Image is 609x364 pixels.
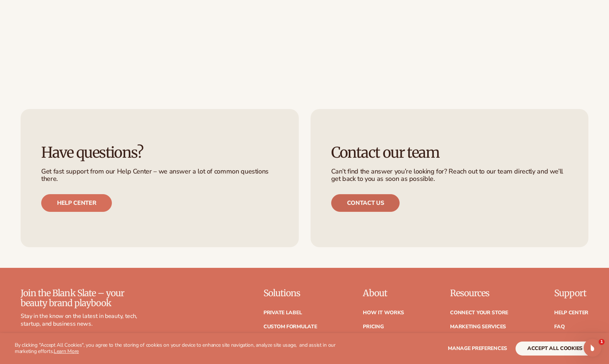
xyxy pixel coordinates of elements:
[41,168,278,183] p: Get fast support from our Help Center – we answer a lot of common questions there.
[584,339,601,357] iframe: Intercom live chat
[41,194,112,212] a: Help center
[54,348,79,355] a: Learn More
[21,288,138,308] p: Join the Blank Slate – your beauty brand playbook
[554,324,564,329] a: FAQ
[263,310,302,315] a: Private label
[331,144,568,161] h3: Contact our team
[448,342,507,356] button: Manage preferences
[331,194,400,212] a: Contact us
[41,144,278,161] h3: Have questions?
[363,288,404,298] p: About
[15,342,352,355] p: By clicking "Accept All Cookies", you agree to the storing of cookies on your device to enhance s...
[263,288,317,298] p: Solutions
[263,324,317,329] a: Custom formulate
[554,288,588,298] p: Support
[363,310,404,315] a: How It Works
[331,168,568,183] p: Can’t find the answer you’re looking for? Reach out to our team directly and we’ll get back to yo...
[599,339,605,345] span: 1
[554,310,588,315] a: Help Center
[448,345,507,352] span: Manage preferences
[450,324,506,329] a: Marketing services
[450,288,508,298] p: Resources
[516,342,594,356] button: accept all cookies
[450,310,508,315] a: Connect your store
[21,312,138,328] p: Stay in the know on the latest in beauty, tech, startup, and business news.
[363,324,383,329] a: Pricing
